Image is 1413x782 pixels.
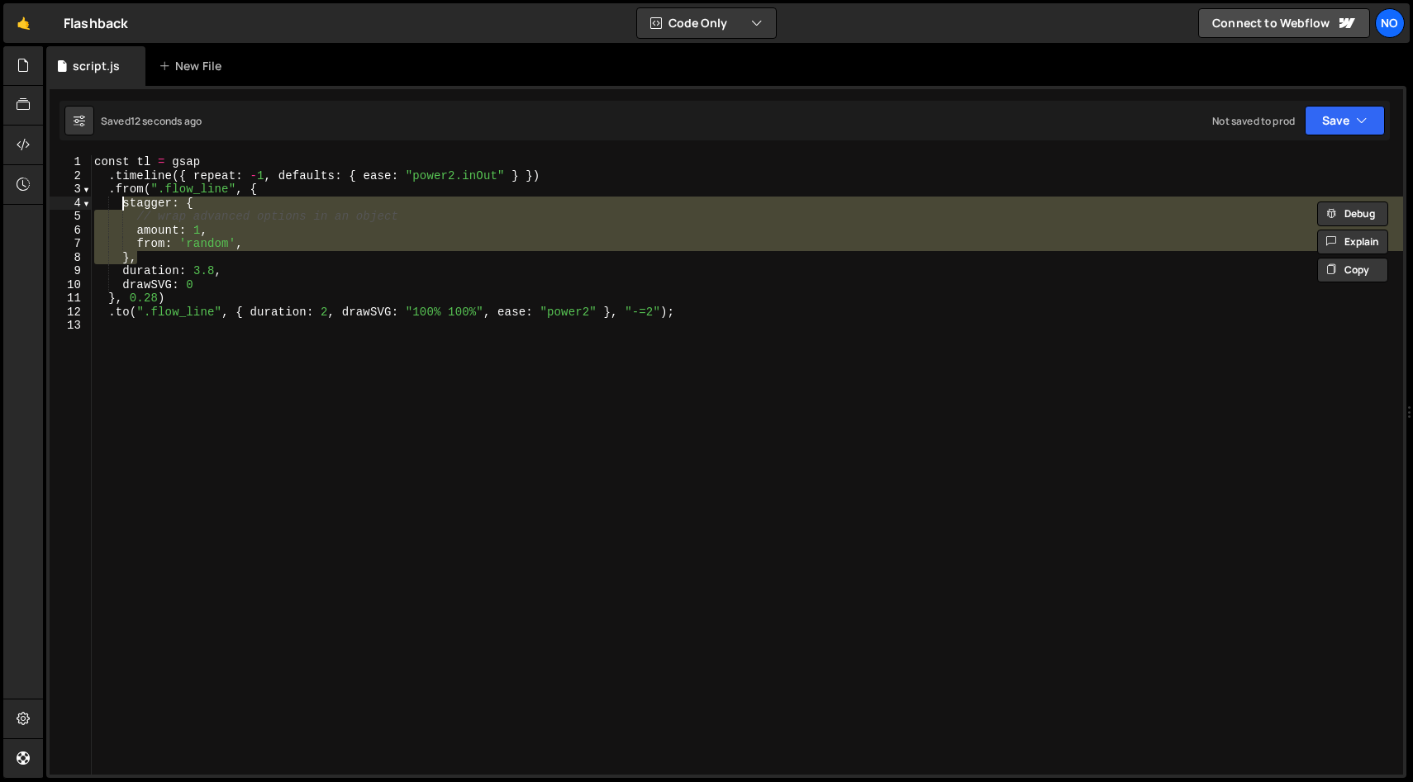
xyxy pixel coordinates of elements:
button: Save [1305,106,1385,135]
div: 1 [50,155,92,169]
div: 9 [50,264,92,278]
div: 11 [50,291,92,306]
div: 12 [50,306,92,320]
div: 5 [50,210,92,224]
div: New File [159,58,228,74]
div: script.js [73,58,120,74]
div: Not saved to prod [1212,114,1295,128]
button: Debug [1317,201,1388,226]
div: 8 [50,251,92,265]
button: Explain [1317,230,1388,254]
div: 3 [50,182,92,197]
div: 12 seconds ago [131,114,202,128]
div: 10 [50,278,92,292]
div: 2 [50,169,92,183]
div: 13 [50,319,92,333]
button: Code Only [637,8,776,38]
div: 7 [50,237,92,251]
div: 6 [50,224,92,238]
div: 4 [50,197,92,211]
a: 🤙 [3,3,44,43]
a: No [1375,8,1405,38]
button: Copy [1317,258,1388,282]
div: Saved [101,114,202,128]
div: Flashback [64,13,128,33]
a: Connect to Webflow [1198,8,1370,38]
